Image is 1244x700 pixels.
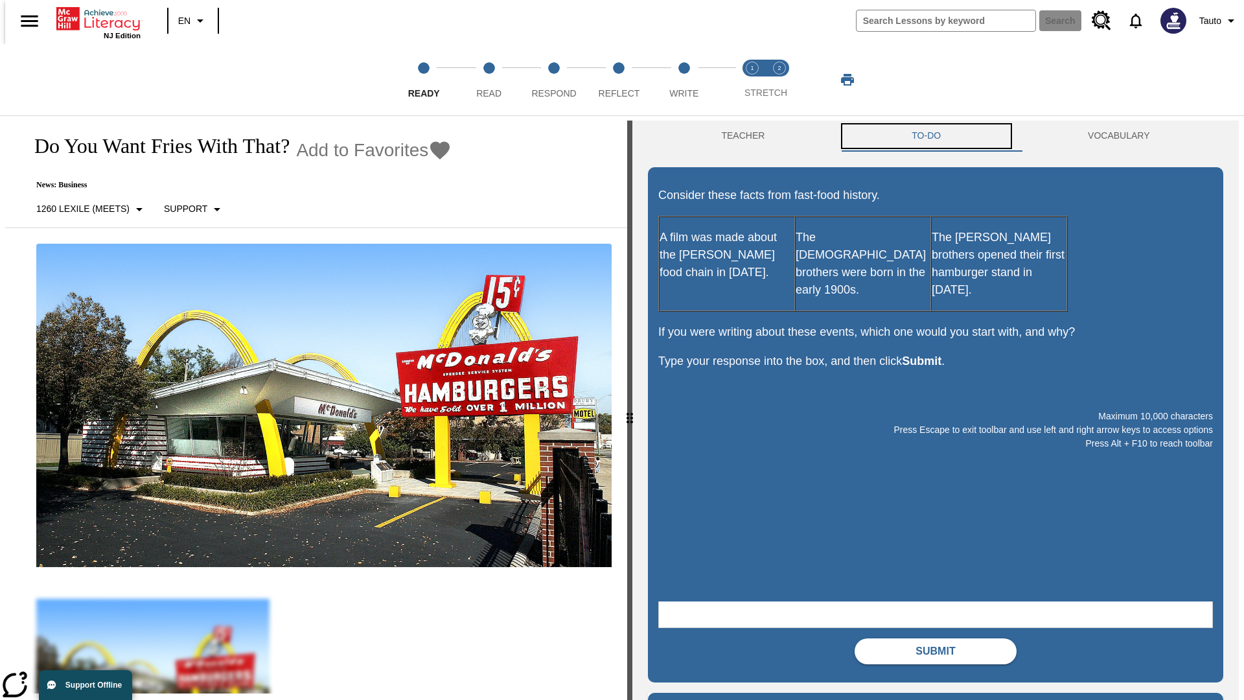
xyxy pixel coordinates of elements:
[658,410,1213,423] p: Maximum 10,000 characters
[36,244,612,568] img: One of the first McDonald's stores, with the iconic red sign and golden arches.
[104,32,141,40] span: NJ Edition
[164,202,207,216] p: Support
[744,87,787,98] span: STRETCH
[627,121,632,700] div: Press Enter or Spacebar and then press right and left arrow keys to move the slider
[296,140,428,161] span: Add to Favorites
[531,88,576,99] span: Respond
[750,65,754,71] text: 1
[476,88,501,99] span: Read
[632,121,1239,700] div: activity
[1153,4,1194,38] button: Select a new avatar
[5,121,627,694] div: reading
[65,681,122,690] span: Support Offline
[408,88,440,99] span: Ready
[159,198,230,221] button: Scaffolds, Support
[31,198,152,221] button: Select Lexile, 1260 Lexile (Meets)
[648,121,1223,152] div: Instructional Panel Tabs
[21,134,290,158] h1: Do You Want Fries With That?
[902,355,941,367] strong: Submit
[296,139,452,161] button: Add to Favorites - Do You Want Fries With That?
[648,121,838,152] button: Teacher
[21,180,452,190] p: News: Business
[451,44,526,115] button: Read step 2 of 5
[36,202,130,216] p: 1260 Lexile (Meets)
[56,5,141,40] div: Home
[1160,8,1186,34] img: Avatar
[516,44,592,115] button: Respond step 3 of 5
[827,68,868,91] button: Print
[386,44,461,115] button: Ready step 1 of 5
[658,437,1213,450] p: Press Alt + F10 to reach toolbar
[1194,9,1244,32] button: Profile/Settings
[932,229,1066,299] p: The [PERSON_NAME] brothers opened their first hamburger stand in [DATE].
[1119,4,1153,38] a: Notifications
[5,10,189,22] body: Maximum 10,000 characters Press Escape to exit toolbar and use left and right arrow keys to acces...
[1015,121,1223,152] button: VOCABULARY
[669,88,698,99] span: Write
[1199,14,1221,28] span: Tauto
[660,229,794,281] p: A film was made about the [PERSON_NAME] food chain in [DATE].
[658,423,1213,437] p: Press Escape to exit toolbar and use left and right arrow keys to access options
[658,187,1213,204] p: Consider these facts from fast-food history.
[658,323,1213,341] p: If you were writing about these events, which one would you start with, and why?
[777,65,781,71] text: 2
[857,10,1035,31] input: search field
[1084,3,1119,38] a: Resource Center, Will open in new tab
[581,44,656,115] button: Reflect step 4 of 5
[599,88,640,99] span: Reflect
[172,9,214,32] button: Language: EN, Select a language
[647,44,722,115] button: Write step 5 of 5
[10,2,49,40] button: Open side menu
[658,353,1213,370] p: Type your response into the box, and then click .
[838,121,1015,152] button: TO-DO
[855,638,1017,664] button: Submit
[39,670,132,700] button: Support Offline
[178,14,190,28] span: EN
[761,44,798,115] button: Stretch Respond step 2 of 2
[796,229,930,299] p: The [DEMOGRAPHIC_DATA] brothers were born in the early 1900s.
[733,44,771,115] button: Stretch Read step 1 of 2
